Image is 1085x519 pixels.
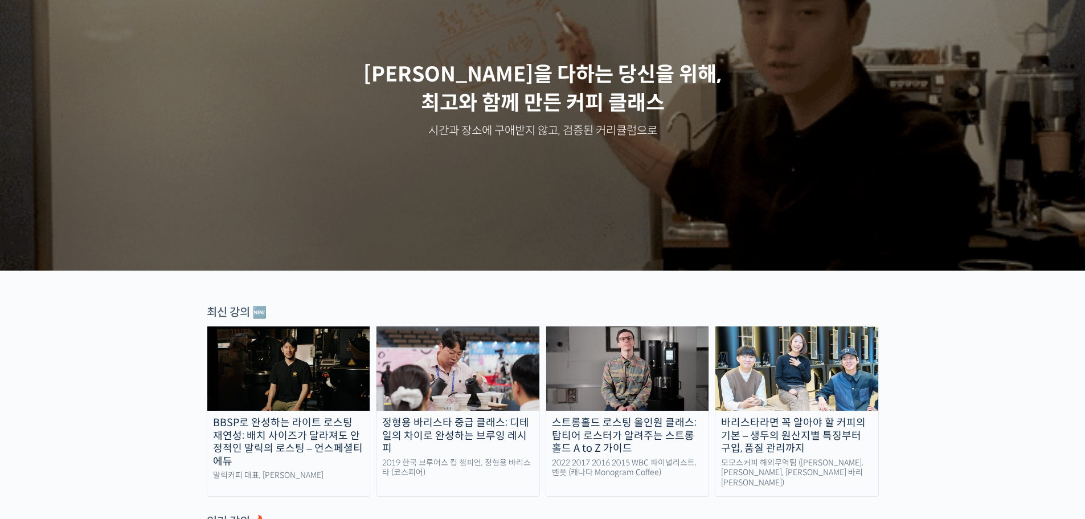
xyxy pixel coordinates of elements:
[376,458,539,478] div: 2019 한국 브루어스 컵 챔피언, 정형용 바리스타 (코스피어)
[36,378,43,387] span: 홈
[715,416,878,455] div: 바리스타라면 꼭 알아야 할 커피의 기본 – 생두의 원산지별 특징부터 구입, 품질 관리까지
[546,458,709,478] div: 2022 2017 2016 2015 WBC 파이널리스트, 벤풋 (캐나다 Monogram Coffee)
[715,326,879,497] a: 바리스타라면 꼭 알아야 할 커피의 기본 – 생두의 원산지별 특징부터 구입, 품질 관리까지 모모스커피 해외무역팀 ([PERSON_NAME], [PERSON_NAME], [PER...
[104,379,118,388] span: 대화
[75,361,147,390] a: 대화
[546,416,709,455] div: 스트롱홀드 로스팅 올인원 클래스: 탑티어 로스터가 알려주는 스트롱홀드 A to Z 가이드
[715,326,878,411] img: momos_course-thumbnail.jpg
[207,471,370,481] div: 말릭커피 대표, [PERSON_NAME]
[11,60,1074,118] p: [PERSON_NAME]을 다하는 당신을 위해, 최고와 함께 만든 커피 클래스
[3,361,75,390] a: 홈
[207,326,371,497] a: BBSP로 완성하는 라이트 로스팅 재연성: 배치 사이즈가 달라져도 안정적인 말릭의 로스팅 – 언스페셜티 에듀 말릭커피 대표, [PERSON_NAME]
[376,416,539,455] div: 정형용 바리스타 중급 클래스: 디테일의 차이로 완성하는 브루잉 레시피
[176,378,190,387] span: 설정
[207,416,370,468] div: BBSP로 완성하는 라이트 로스팅 재연성: 배치 사이즈가 달라져도 안정적인 말릭의 로스팅 – 언스페셜티 에듀
[11,123,1074,139] p: 시간과 장소에 구애받지 않고, 검증된 커리큘럼으로
[376,326,539,411] img: advanced-brewing_course-thumbnail.jpeg
[207,326,370,411] img: malic-roasting-class_course-thumbnail.jpg
[715,458,878,488] div: 모모스커피 해외무역팀 ([PERSON_NAME], [PERSON_NAME], [PERSON_NAME] 바리[PERSON_NAME])
[376,326,540,497] a: 정형용 바리스타 중급 클래스: 디테일의 차이로 완성하는 브루잉 레시피 2019 한국 브루어스 컵 챔피언, 정형용 바리스타 (코스피어)
[147,361,219,390] a: 설정
[207,305,879,320] div: 최신 강의 🆕
[546,326,710,497] a: 스트롱홀드 로스팅 올인원 클래스: 탑티어 로스터가 알려주는 스트롱홀드 A to Z 가이드 2022 2017 2016 2015 WBC 파이널리스트, 벤풋 (캐나다 Monogra...
[546,326,709,411] img: stronghold-roasting_course-thumbnail.jpg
